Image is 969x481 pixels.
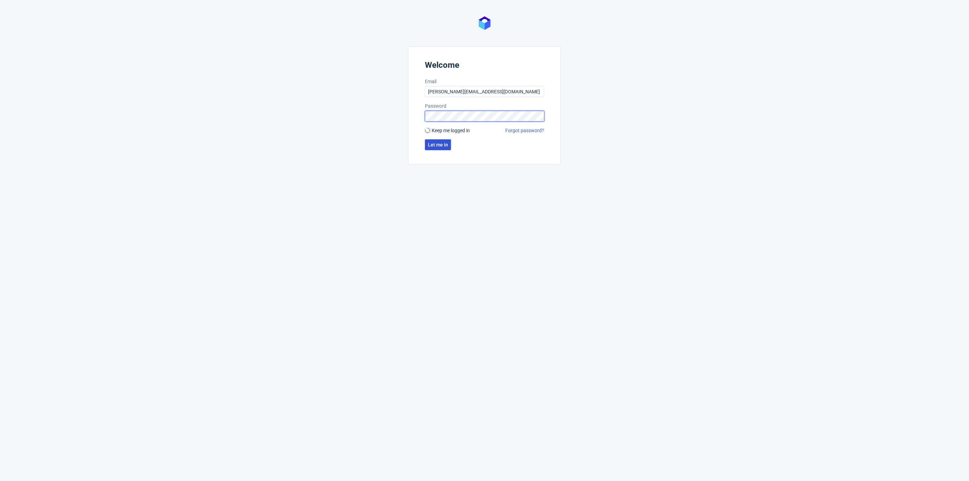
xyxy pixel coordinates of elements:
header: Welcome [425,60,544,73]
input: you@youremail.com [425,86,544,97]
label: Password [425,103,544,109]
span: Keep me logged in [432,127,470,134]
label: Email [425,78,544,85]
button: Let me in [425,139,451,150]
a: Forgot password? [505,127,544,134]
span: Let me in [428,142,448,147]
